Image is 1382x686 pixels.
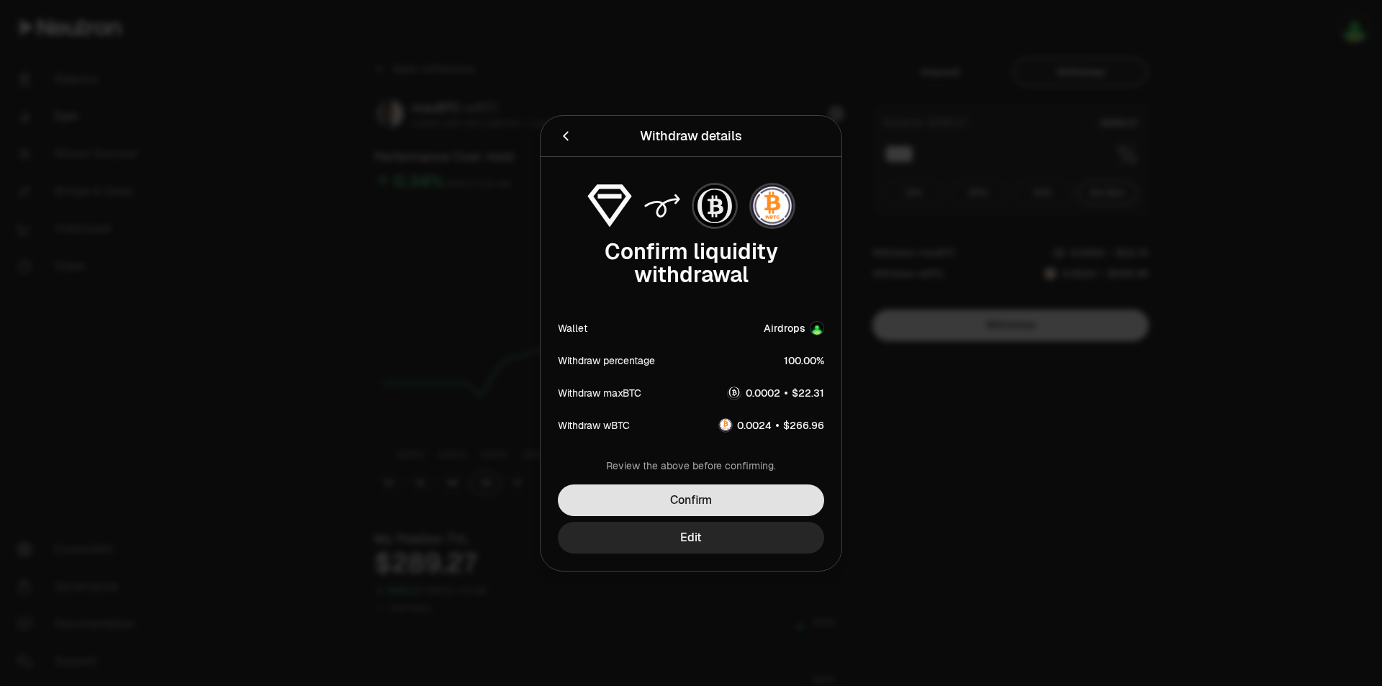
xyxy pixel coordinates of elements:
[719,418,732,431] img: wBTC Logo
[558,353,655,367] div: Withdraw percentage
[558,240,824,286] div: Confirm liquidity withdrawal
[764,321,805,335] div: Airdrops
[640,126,742,146] div: Withdraw details
[764,321,824,335] button: AirdropsAccount Image
[558,522,824,554] button: Edit
[751,185,793,227] img: wBTC Logo
[694,185,736,227] img: maxBTC Logo
[558,385,641,400] div: Withdraw maxBTC
[558,126,574,146] button: Back
[558,418,630,432] div: Withdraw wBTC
[728,386,741,399] img: maxBTC Logo
[558,459,824,473] div: Review the above before confirming.
[810,322,823,335] img: Account Image
[558,484,824,516] button: Confirm
[558,321,587,335] div: Wallet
